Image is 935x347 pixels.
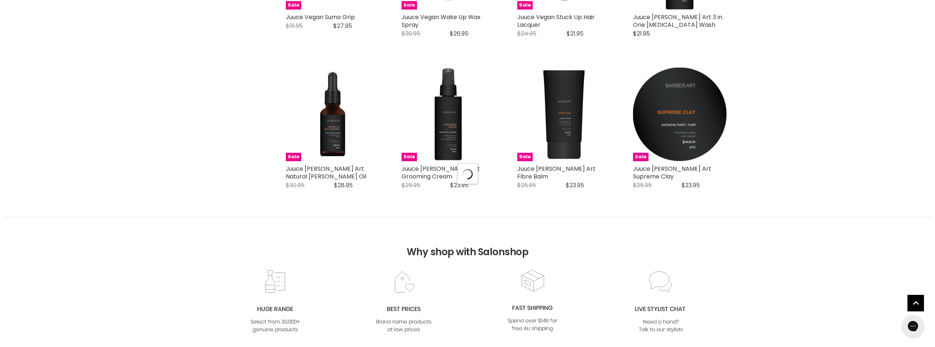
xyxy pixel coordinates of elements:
a: Juuce [PERSON_NAME] Art Fibre Balm [517,165,596,181]
img: Juuce Barber Art Natural Beard Oil [316,68,349,161]
h2: Why shop with Salonshop [4,217,931,269]
span: $21.95 [633,29,650,38]
a: Juuce [PERSON_NAME] Art Natural [PERSON_NAME] Oil [286,165,366,181]
img: Juuce Barber Art Grooming Cream [432,68,465,161]
img: prices.jpg [374,270,434,334]
span: $30.95 [286,181,305,189]
span: Back to top [907,295,924,314]
a: Juuce [PERSON_NAME] Art Supreme Clay [633,165,711,181]
img: chat_c0a1c8f7-3133-4fc6-855f-7264552747f6.jpg [631,270,691,334]
span: $25.95 [402,181,420,189]
span: $24.95 [517,29,536,38]
span: Sale [517,153,533,161]
span: $23.95 [566,181,584,189]
span: Sale [286,153,301,161]
a: Juuce [PERSON_NAME] Art 3 in One [MEDICAL_DATA] Wash [633,13,722,29]
a: Juuce Vegan Stuck Up Hair Lacquer [517,13,595,29]
iframe: Gorgias live chat messenger [898,312,928,340]
a: Juuce [PERSON_NAME] Art Grooming Cream [402,165,480,181]
span: $27.95 [333,22,352,30]
img: fast.jpg [503,269,562,333]
span: Sale [633,153,648,161]
img: range2_8cf790d4-220e-469f-917d-a18fed3854b6.jpg [245,270,305,334]
span: $25.95 [633,181,652,189]
a: Back to top [907,295,924,311]
a: Juuce Barber Art Supreme Clay Sale [633,68,727,161]
a: Juuce Barber Art Natural Beard Oil Sale [286,68,380,161]
a: Juuce Barber Art Grooming Cream Sale [402,68,495,161]
span: $23.95 [682,181,700,189]
img: Juuce Barber Art Fibre Balm [542,68,586,161]
span: Sale [517,1,533,10]
span: $23.95 [450,181,468,189]
span: $31.95 [286,22,303,30]
span: $21.95 [567,29,583,38]
span: $30.95 [402,29,420,38]
span: Sale [402,1,417,10]
span: Sale [286,1,301,10]
span: $25.95 [517,181,536,189]
a: Juuce Vegan Sumo Grip [286,13,355,21]
span: $28.95 [334,181,353,189]
a: Juuce Vegan Wake Up Wax Spray [402,13,481,29]
span: Sale [402,153,417,161]
img: Juuce Barber Art Supreme Clay [633,68,727,161]
a: Juuce Barber Art Fibre Balm Sale [517,68,611,161]
span: $26.95 [450,29,468,38]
